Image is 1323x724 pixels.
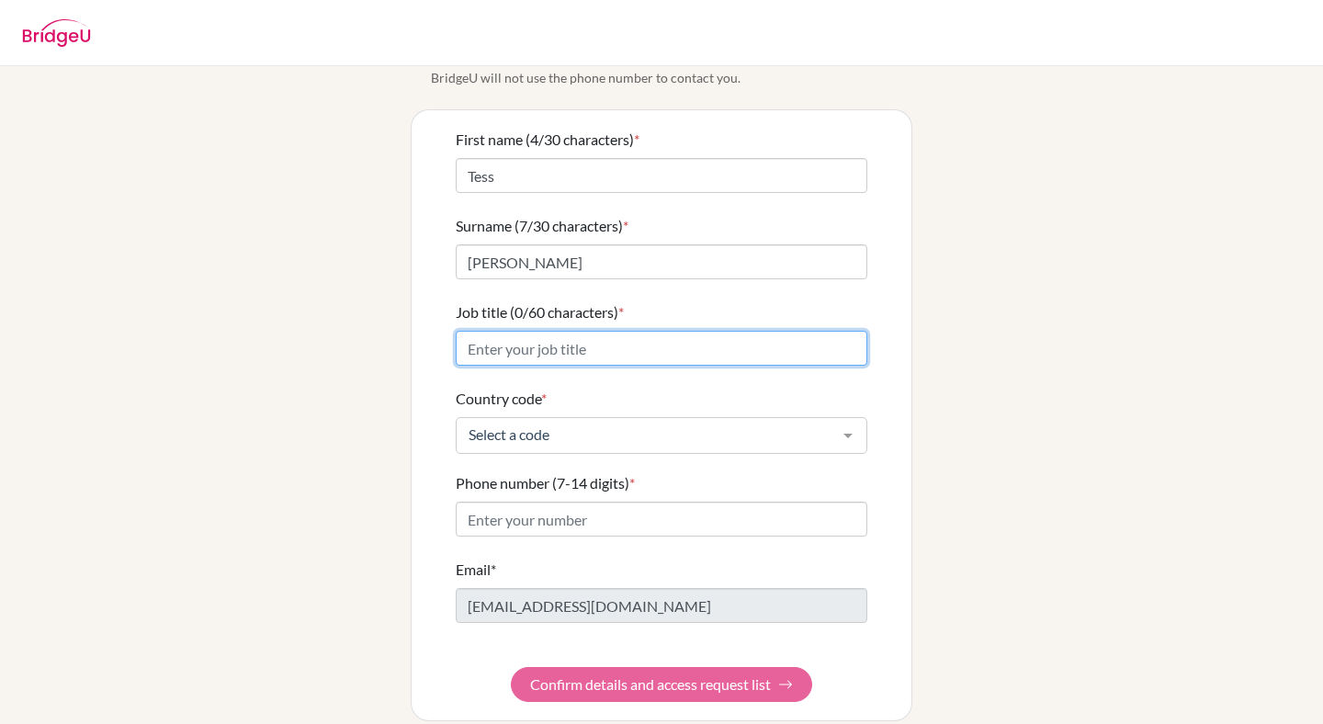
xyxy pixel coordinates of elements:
label: Job title (0/60 characters) [456,301,624,323]
img: BridgeU logo [22,19,91,47]
input: Enter your first name [456,158,867,193]
label: Country code [456,388,547,410]
label: First name (4/30 characters) [456,129,639,151]
label: Email* [456,559,496,581]
span: Select a code [464,425,830,444]
label: Phone number (7-14 digits) [456,472,635,494]
input: Enter your surname [456,244,867,279]
label: Surname (7/30 characters) [456,215,628,237]
input: Enter your job title [456,331,867,366]
input: Enter your number [456,502,867,537]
